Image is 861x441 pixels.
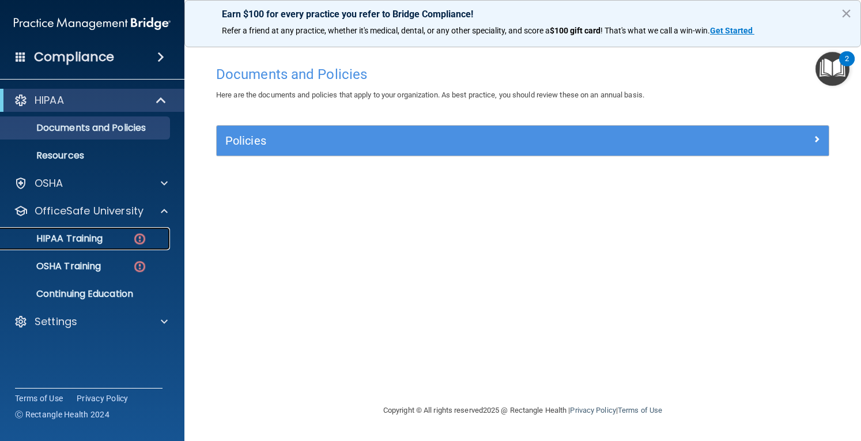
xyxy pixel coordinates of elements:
img: danger-circle.6113f641.png [133,259,147,274]
p: Documents and Policies [7,122,165,134]
p: Resources [7,150,165,161]
span: Refer a friend at any practice, whether it's medical, dental, or any other speciality, and score a [222,26,550,35]
a: Privacy Policy [570,406,615,414]
a: Terms of Use [15,393,63,404]
p: Continuing Education [7,288,165,300]
p: OfficeSafe University [35,204,143,218]
a: Policies [225,131,820,150]
span: ! That's what we call a win-win. [601,26,710,35]
a: Terms of Use [618,406,662,414]
p: Earn $100 for every practice you refer to Bridge Compliance! [222,9,824,20]
p: OSHA [35,176,63,190]
p: OSHA Training [7,261,101,272]
span: Ⓒ Rectangle Health 2024 [15,409,109,420]
span: Here are the documents and policies that apply to your organization. As best practice, you should... [216,91,644,99]
strong: Get Started [710,26,753,35]
button: Open Resource Center, 2 new notifications [815,52,849,86]
a: Settings [14,315,168,329]
img: PMB logo [14,12,171,35]
img: danger-circle.6113f641.png [133,232,147,246]
h4: Documents and Policies [216,67,829,82]
button: Close [841,4,852,22]
a: OSHA [14,176,168,190]
p: HIPAA [35,93,64,107]
p: Settings [35,315,77,329]
a: Privacy Policy [77,393,129,404]
h5: Policies [225,134,667,147]
div: 2 [845,59,849,74]
div: Copyright © All rights reserved 2025 @ Rectangle Health | | [312,392,733,429]
p: HIPAA Training [7,233,103,244]
a: HIPAA [14,93,167,107]
strong: $100 gift card [550,26,601,35]
a: Get Started [710,26,754,35]
a: OfficeSafe University [14,204,168,218]
h4: Compliance [34,49,114,65]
